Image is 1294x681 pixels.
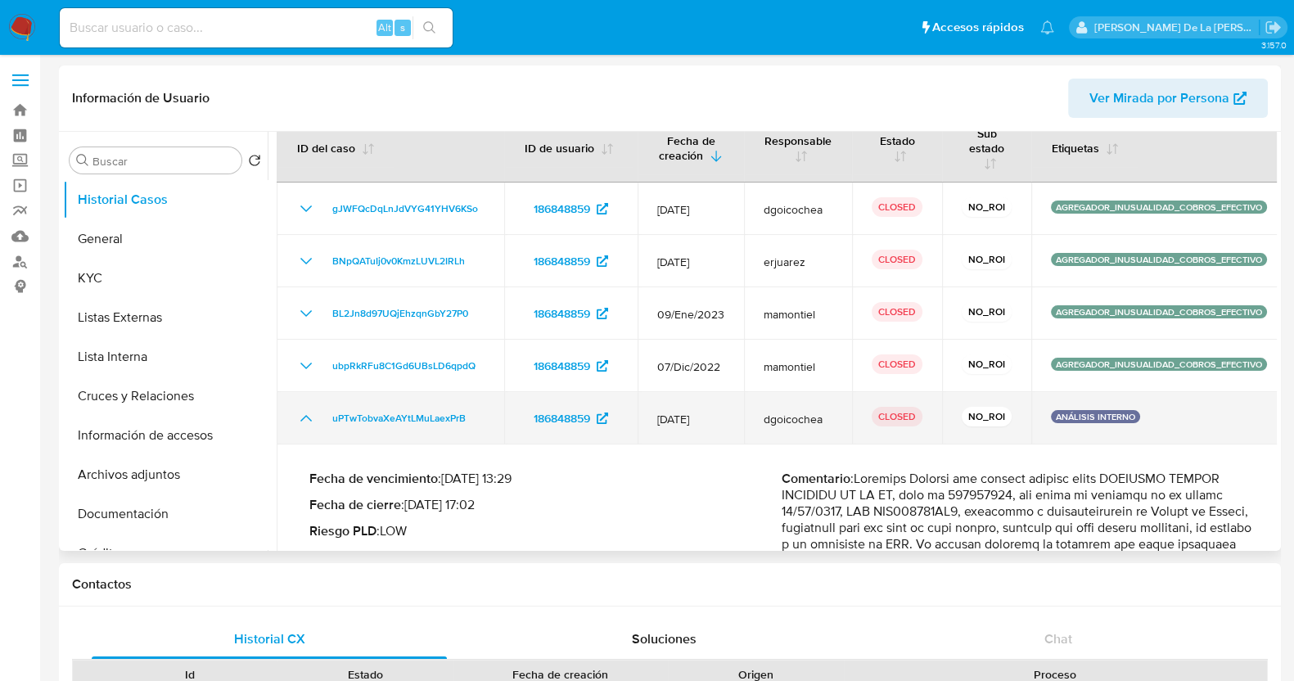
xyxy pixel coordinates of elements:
[72,576,1268,593] h1: Contactos
[1044,629,1072,648] span: Chat
[1265,19,1282,36] a: Salir
[63,416,268,455] button: Información de accesos
[413,16,446,39] button: search-icon
[1040,20,1054,34] a: Notificaciones
[932,19,1024,36] span: Accesos rápidos
[248,154,261,172] button: Volver al orden por defecto
[378,20,391,35] span: Alt
[63,259,268,298] button: KYC
[632,629,697,648] span: Soluciones
[63,534,268,573] button: Créditos
[1094,20,1260,35] p: javier.gutierrez@mercadolibre.com.mx
[1089,79,1229,118] span: Ver Mirada por Persona
[76,154,89,167] button: Buscar
[63,337,268,377] button: Lista Interna
[72,90,210,106] h1: Información de Usuario
[63,494,268,534] button: Documentación
[400,20,405,35] span: s
[63,180,268,219] button: Historial Casos
[63,377,268,416] button: Cruces y Relaciones
[1068,79,1268,118] button: Ver Mirada por Persona
[63,298,268,337] button: Listas Externas
[63,455,268,494] button: Archivos adjuntos
[234,629,305,648] span: Historial CX
[63,219,268,259] button: General
[60,17,453,38] input: Buscar usuario o caso...
[92,154,235,169] input: Buscar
